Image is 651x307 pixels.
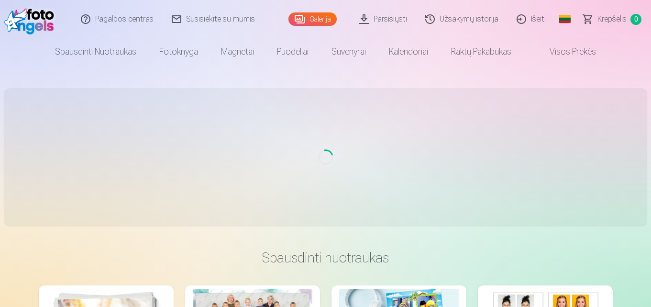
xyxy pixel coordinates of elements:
[4,4,59,34] img: /fa2
[320,38,377,65] a: Suvenyrai
[377,38,440,65] a: Kalendoriai
[440,38,523,65] a: Raktų pakabukas
[148,38,210,65] a: Fotoknyga
[288,12,337,26] a: Galerija
[265,38,320,65] a: Puodeliai
[46,249,605,266] h3: Spausdinti nuotraukas
[210,38,265,65] a: Magnetai
[630,14,641,25] span: 0
[523,38,607,65] a: Visos prekės
[44,38,148,65] a: Spausdinti nuotraukas
[597,13,627,25] span: Krepšelis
